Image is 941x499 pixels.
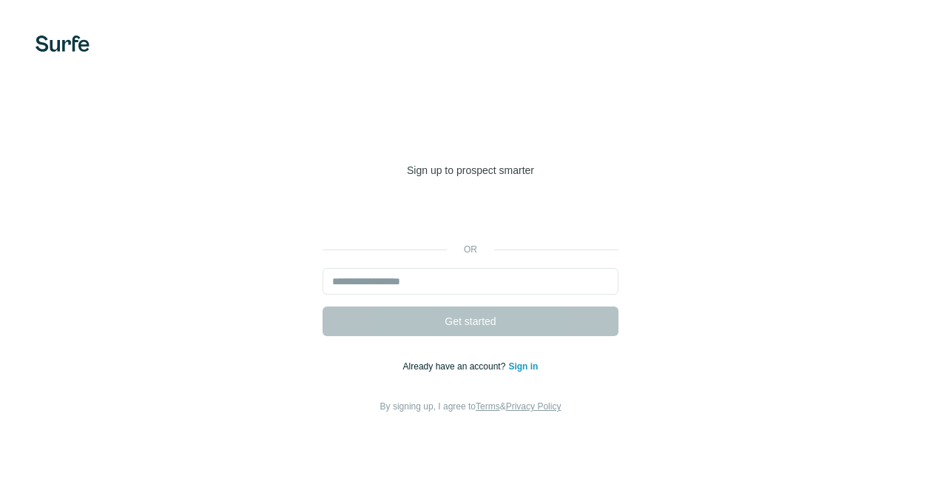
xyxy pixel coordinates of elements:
h1: Welcome to [GEOGRAPHIC_DATA] [323,101,618,160]
iframe: Sign in with Google Button [315,200,626,232]
p: Sign up to prospect smarter [323,163,618,178]
span: Already have an account? [403,361,509,372]
span: By signing up, I agree to & [380,401,561,412]
a: Privacy Policy [506,401,561,412]
a: Sign in [508,361,538,372]
img: Surfe's logo [36,36,90,52]
iframe: Sign in with Google Dialog [637,15,926,187]
p: or [447,243,494,256]
a: Terms [476,401,500,412]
